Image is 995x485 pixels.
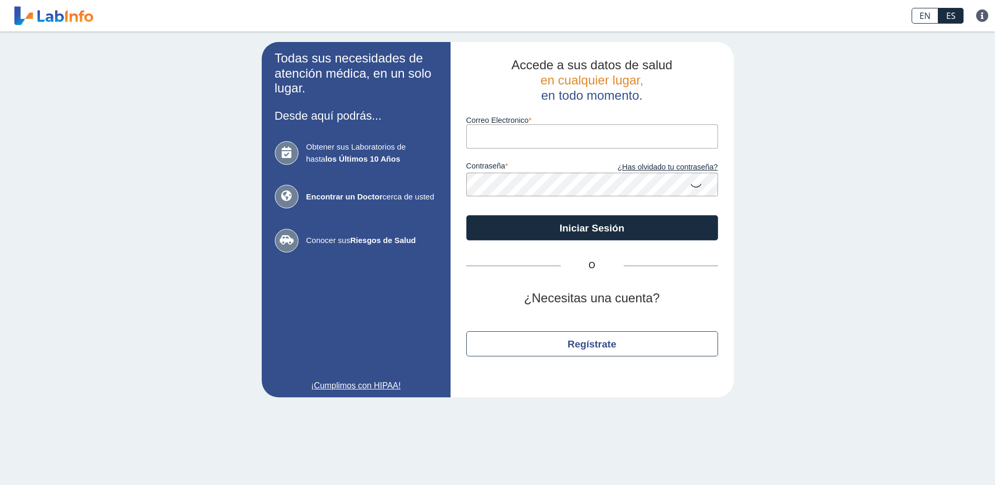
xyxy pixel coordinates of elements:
[275,379,437,392] a: ¡Cumplimos con HIPAA!
[540,73,643,87] span: en cualquier lugar,
[592,162,718,173] a: ¿Has olvidado tu contraseña?
[466,162,592,173] label: contraseña
[561,259,624,272] span: O
[466,116,718,124] label: Correo Electronico
[466,215,718,240] button: Iniciar Sesión
[466,291,718,306] h2: ¿Necesitas una cuenta?
[275,51,437,96] h2: Todas sus necesidades de atención médica, en un solo lugar.
[306,141,437,165] span: Obtener sus Laboratorios de hasta
[306,191,437,203] span: cerca de usted
[912,8,938,24] a: EN
[306,235,437,247] span: Conocer sus
[938,8,964,24] a: ES
[306,192,383,201] b: Encontrar un Doctor
[350,236,416,245] b: Riesgos de Salud
[466,331,718,356] button: Regístrate
[541,88,643,102] span: en todo momento.
[325,154,400,163] b: los Últimos 10 Años
[275,109,437,122] h3: Desde aquí podrás...
[511,58,672,72] span: Accede a sus datos de salud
